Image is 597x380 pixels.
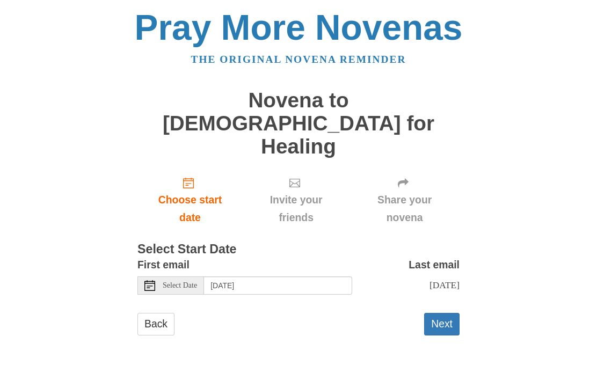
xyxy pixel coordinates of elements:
[137,169,243,232] a: Choose start date
[148,191,232,226] span: Choose start date
[137,313,174,335] a: Back
[360,191,449,226] span: Share your novena
[429,280,460,290] span: [DATE]
[137,89,460,158] h1: Novena to [DEMOGRAPHIC_DATA] for Healing
[163,282,197,289] span: Select Date
[191,54,406,65] a: The original novena reminder
[350,169,460,232] div: Click "Next" to confirm your start date first.
[409,256,460,274] label: Last email
[137,256,190,274] label: First email
[135,8,463,47] a: Pray More Novenas
[253,191,339,226] span: Invite your friends
[137,243,460,257] h3: Select Start Date
[424,313,460,335] button: Next
[243,169,350,232] div: Click "Next" to confirm your start date first.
